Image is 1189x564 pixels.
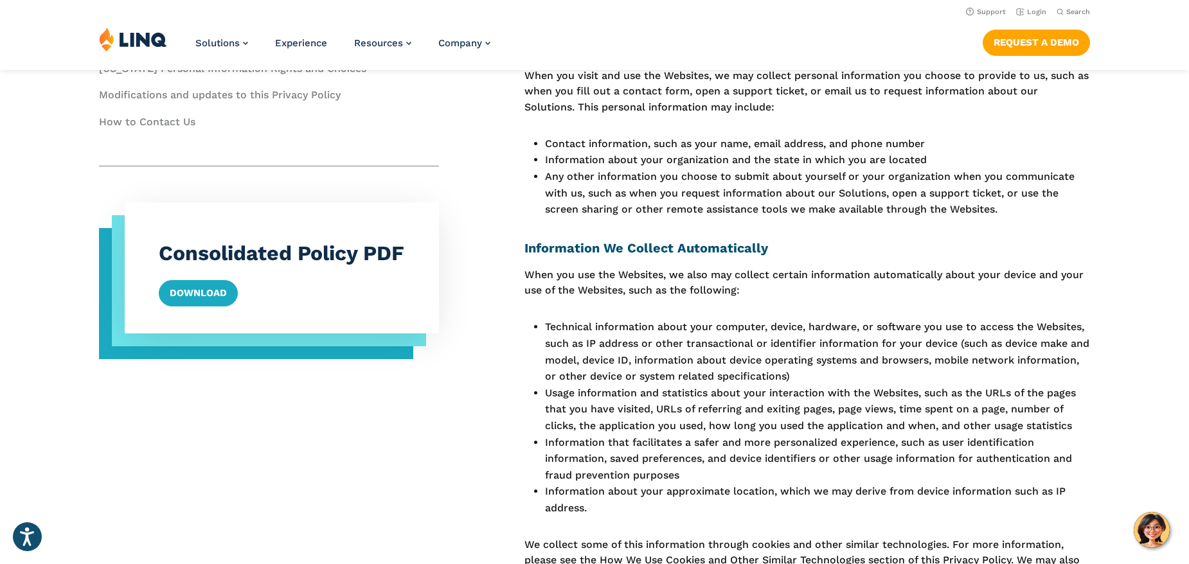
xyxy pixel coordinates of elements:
[1066,8,1090,16] span: Search
[159,241,406,265] p: Consolidated Policy PDF
[99,27,167,51] img: LINQ | K‑12 Software
[545,168,1090,218] li: Any other information you choose to submit about yourself or your organization when you communica...
[275,37,327,49] a: Experience
[524,267,1090,299] p: When you use the Websites, we also may collect certain information automatically about your devic...
[1057,7,1090,17] button: Open Search Bar
[983,27,1090,55] nav: Button Navigation
[966,8,1006,16] a: Support
[354,37,403,49] span: Resources
[99,62,366,75] a: [US_STATE] Personal Information Rights and Choices
[195,37,240,49] span: Solutions
[438,37,490,49] a: Company
[545,136,1090,152] li: Contact information, such as your name, email address, and phone number
[99,89,341,101] a: Modifications and updates to this Privacy Policy
[545,319,1090,384] li: Technical information about your computer, device, hardware, or software you use to access the We...
[524,238,1090,258] h3: Information We Collect Automatically
[159,280,238,306] a: Download
[354,37,411,49] a: Resources
[545,483,1090,516] li: Information about your approximate location, which we may derive from device information such as ...
[195,37,248,49] a: Solutions
[545,434,1090,484] li: Information that facilitates a safer and more personalized experience, such as user identificatio...
[1016,8,1046,16] a: Login
[438,37,482,49] span: Company
[545,385,1090,434] li: Usage information and statistics about your interaction with the Websites, such as the URLs of th...
[99,116,195,128] a: How to Contact Us
[1134,512,1170,548] button: Hello, have a question? Let’s chat.
[545,152,1090,168] li: Information about your organization and the state in which you are located
[524,68,1090,115] p: When you visit and use the Websites, we may collect personal information you choose to provide to...
[195,27,490,69] nav: Primary Navigation
[983,30,1090,55] a: Request a Demo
